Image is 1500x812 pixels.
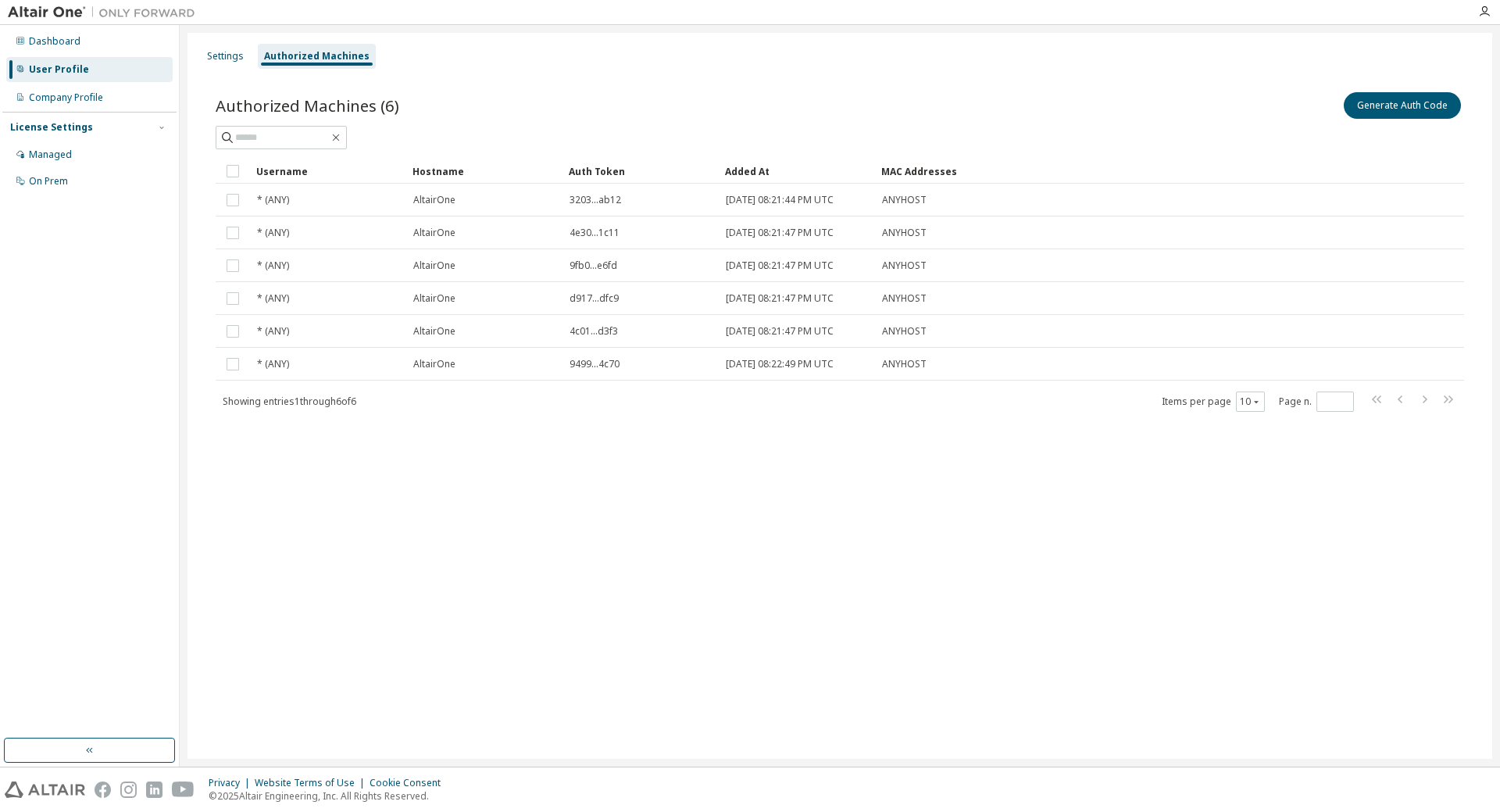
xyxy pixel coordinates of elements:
div: Settings [207,50,244,63]
div: Managed [29,148,72,161]
span: [DATE] 08:21:44 PM UTC [726,194,834,206]
button: 10 [1240,395,1261,408]
span: ANYHOST [882,292,927,305]
span: ANYHOST [882,194,927,206]
span: AltairOne [413,194,455,206]
span: [DATE] 08:22:49 PM UTC [726,358,834,370]
img: facebook.svg [95,782,111,798]
div: Company Profile [29,91,103,104]
img: youtube.svg [172,782,195,798]
span: * (ANY) [257,325,289,338]
span: AltairOne [413,358,455,370]
div: Privacy [209,777,255,789]
span: [DATE] 08:21:47 PM UTC [726,227,834,239]
span: Items per page [1162,392,1265,412]
span: AltairOne [413,292,455,305]
span: [DATE] 08:21:47 PM UTC [726,325,834,338]
span: AltairOne [413,259,455,272]
div: Added At [725,159,869,184]
div: On Prem [29,175,68,188]
div: Website Terms of Use [255,777,370,789]
span: 4c01...d3f3 [570,325,618,338]
span: Showing entries 1 through 6 of 6 [223,395,356,408]
img: linkedin.svg [146,782,162,798]
span: [DATE] 08:21:47 PM UTC [726,292,834,305]
div: Hostname [412,159,556,184]
span: Authorized Machines (6) [216,95,399,116]
span: * (ANY) [257,259,289,272]
div: Auth Token [569,159,712,184]
span: * (ANY) [257,358,289,370]
span: 3203...ab12 [570,194,621,206]
button: Generate Auth Code [1344,92,1461,119]
div: Dashboard [29,35,80,48]
div: Authorized Machines [264,50,370,63]
span: 4e30...1c11 [570,227,620,239]
span: ANYHOST [882,227,927,239]
div: Cookie Consent [370,777,450,789]
span: ANYHOST [882,325,927,338]
div: MAC Addresses [881,159,1300,184]
span: d917...dfc9 [570,292,619,305]
img: Altair One [8,5,203,20]
span: [DATE] 08:21:47 PM UTC [726,259,834,272]
span: Page n. [1279,392,1354,412]
img: altair_logo.svg [5,782,85,798]
div: Username [256,159,400,184]
img: instagram.svg [120,782,137,798]
div: License Settings [10,121,93,134]
span: 9499...4c70 [570,358,620,370]
p: © 2025 Altair Engineering, Inc. All Rights Reserved. [209,789,450,803]
span: 9fb0...e6fd [570,259,617,272]
span: ANYHOST [882,259,927,272]
span: * (ANY) [257,227,289,239]
span: * (ANY) [257,194,289,206]
span: ANYHOST [882,358,927,370]
div: User Profile [29,63,89,76]
span: * (ANY) [257,292,289,305]
span: AltairOne [413,325,455,338]
span: AltairOne [413,227,455,239]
